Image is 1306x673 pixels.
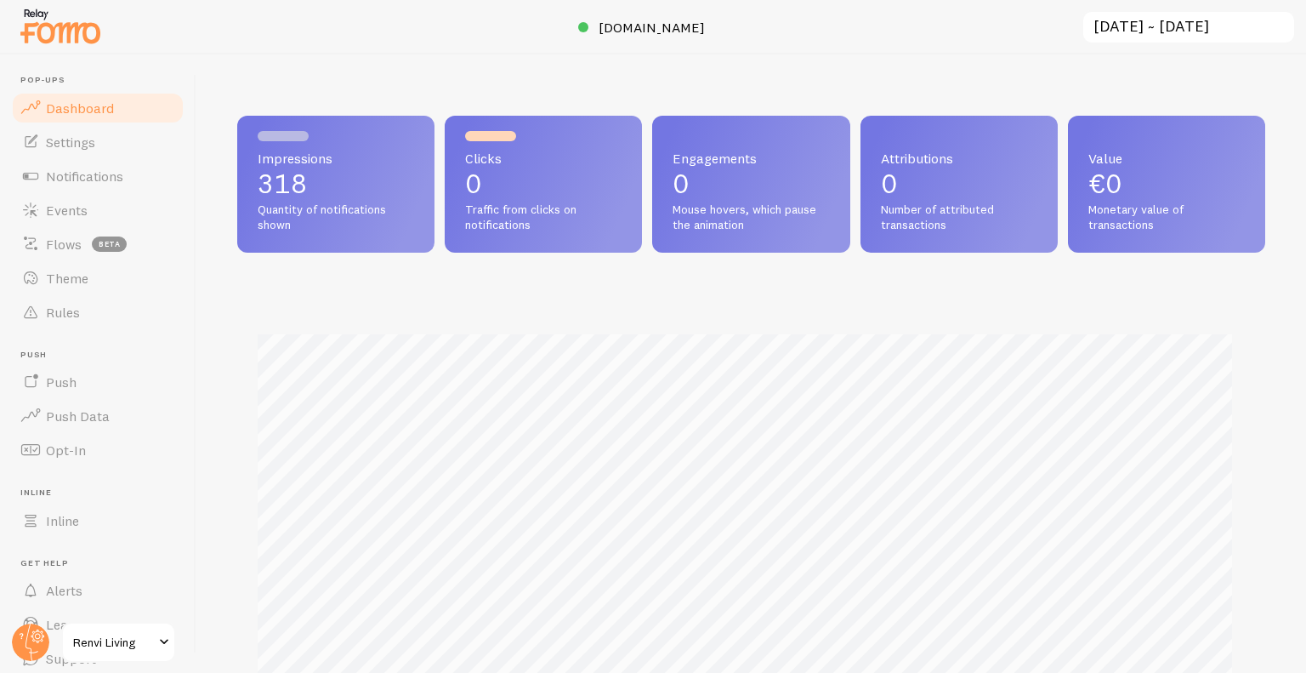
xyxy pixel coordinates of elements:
[10,91,185,125] a: Dashboard
[673,202,829,232] span: Mouse hovers, which pause the animation
[1088,167,1122,200] span: €0
[92,237,127,252] span: beta
[881,202,1037,232] span: Number of attributed transactions
[10,607,185,642] a: Learn
[10,433,185,467] a: Opt-In
[10,261,185,295] a: Theme
[18,4,103,48] img: fomo-relay-logo-orange.svg
[465,202,622,232] span: Traffic from clicks on notifications
[1088,202,1245,232] span: Monetary value of transactions
[20,488,185,499] span: Inline
[10,125,185,159] a: Settings
[20,558,185,569] span: Get Help
[46,236,82,253] span: Flows
[10,365,185,399] a: Push
[46,616,81,633] span: Learn
[46,100,114,117] span: Dashboard
[20,75,185,86] span: Pop-ups
[46,270,88,287] span: Theme
[881,170,1037,197] p: 0
[46,202,88,219] span: Events
[673,151,829,165] span: Engagements
[258,170,414,197] p: 318
[73,632,154,653] span: Renvi Living
[10,295,185,329] a: Rules
[10,573,185,607] a: Alerts
[46,512,79,529] span: Inline
[10,227,185,261] a: Flows beta
[465,170,622,197] p: 0
[258,151,414,165] span: Impressions
[20,350,185,361] span: Push
[46,168,123,185] span: Notifications
[10,504,185,538] a: Inline
[46,582,82,599] span: Alerts
[258,202,414,232] span: Quantity of notifications shown
[10,159,185,193] a: Notifications
[10,193,185,227] a: Events
[673,170,829,197] p: 0
[1088,151,1245,165] span: Value
[46,304,80,321] span: Rules
[46,374,77,391] span: Push
[61,622,176,663] a: Renvi Living
[881,151,1037,165] span: Attributions
[46,442,86,459] span: Opt-In
[10,399,185,433] a: Push Data
[46,408,110,425] span: Push Data
[465,151,622,165] span: Clicks
[46,134,95,151] span: Settings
